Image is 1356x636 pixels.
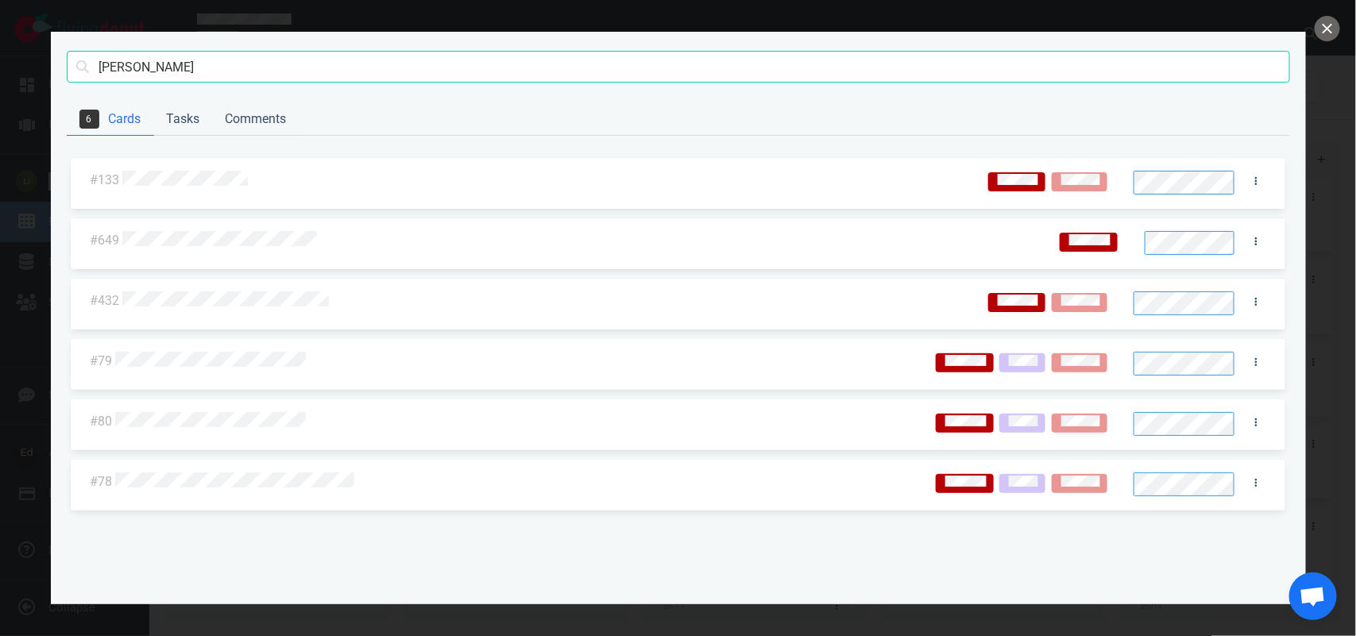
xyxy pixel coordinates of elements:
[79,110,99,129] span: 6
[154,103,213,136] a: Tasks
[1315,16,1340,41] button: close
[213,103,299,136] a: Comments
[90,474,112,489] a: #78
[90,172,119,187] a: #133
[90,414,112,429] a: #80
[90,353,112,368] a: #79
[90,233,119,248] a: #649
[90,293,119,308] a: #432
[67,51,1290,83] input: Search cards, tasks, or comments with text or ids
[67,103,154,136] a: Cards
[1289,572,1337,620] a: Aprire la chat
